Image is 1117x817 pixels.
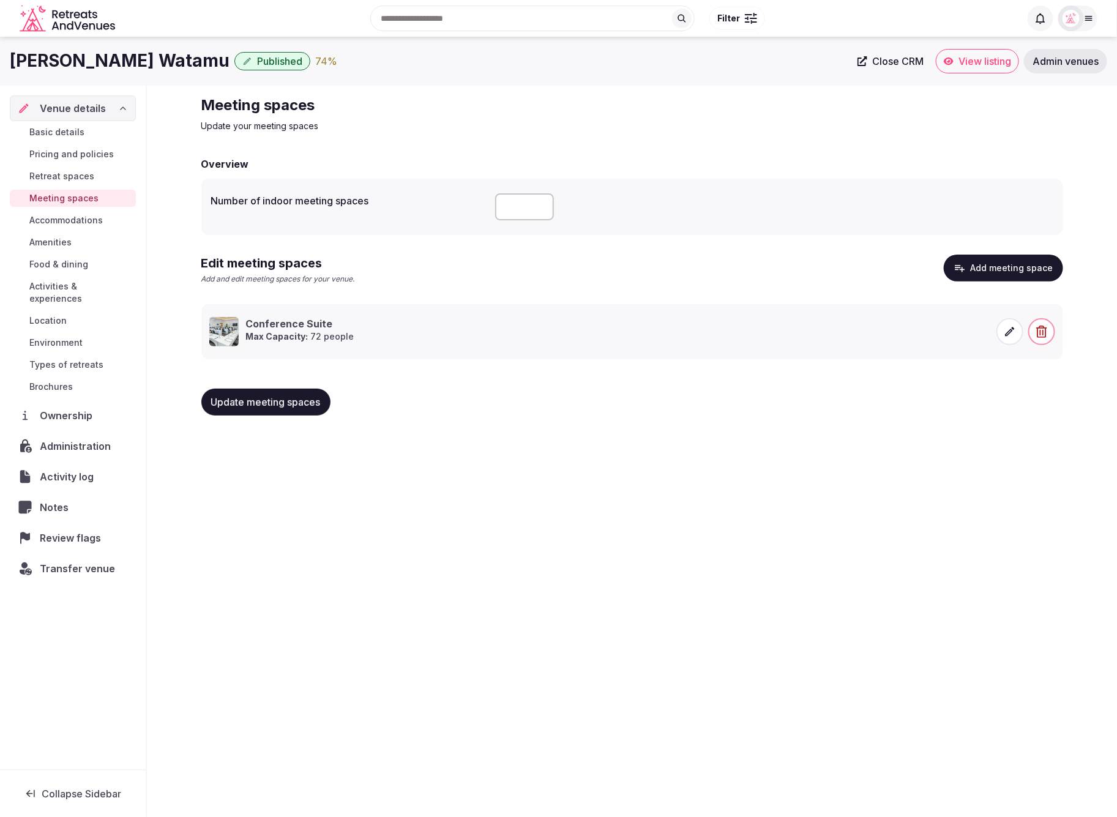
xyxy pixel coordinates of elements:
span: Activities & experiences [29,280,131,305]
span: Transfer venue [40,561,115,576]
a: Meeting spaces [10,190,136,207]
button: Transfer venue [10,556,136,581]
a: Retreat spaces [10,168,136,185]
a: Admin venues [1024,49,1107,73]
span: Activity log [40,469,99,484]
span: Meeting spaces [29,192,99,204]
span: Basic details [29,126,84,138]
span: Brochures [29,381,73,393]
span: Filter [717,12,740,24]
a: Pricing and policies [10,146,136,163]
span: Accommodations [29,214,103,226]
h1: [PERSON_NAME] Watamu [10,49,230,73]
a: Basic details [10,124,136,141]
span: Published [257,55,302,67]
a: Administration [10,433,136,459]
button: Collapse Sidebar [10,780,136,807]
span: Notes [40,500,73,515]
span: Collapse Sidebar [42,788,121,800]
a: Notes [10,494,136,520]
a: Amenities [10,234,136,251]
span: Pricing and policies [29,148,114,160]
span: Venue details [40,101,106,116]
a: Brochures [10,378,136,395]
a: Activities & experiences [10,278,136,307]
span: Retreat spaces [29,170,94,182]
a: Review flags [10,525,136,551]
span: Food & dining [29,258,88,270]
span: Administration [40,439,116,453]
a: Accommodations [10,212,136,229]
a: Activity log [10,464,136,490]
a: Food & dining [10,256,136,273]
span: Types of retreats [29,359,103,371]
a: Types of retreats [10,356,136,373]
span: Environment [29,337,83,349]
a: Location [10,312,136,329]
a: Ownership [10,403,136,428]
a: View listing [936,49,1019,73]
button: Published [234,52,310,70]
span: Close CRM [872,55,924,67]
button: 74% [315,54,337,69]
span: Location [29,315,67,327]
a: Close CRM [850,49,931,73]
div: 74 % [315,54,337,69]
span: View listing [958,55,1011,67]
button: Filter [709,7,765,30]
a: Environment [10,334,136,351]
span: Amenities [29,236,72,248]
a: Visit the homepage [20,5,118,32]
svg: Retreats and Venues company logo [20,5,118,32]
img: miaceralde [1063,10,1080,27]
span: Admin venues [1033,55,1099,67]
span: Review flags [40,531,106,545]
span: Ownership [40,408,97,423]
